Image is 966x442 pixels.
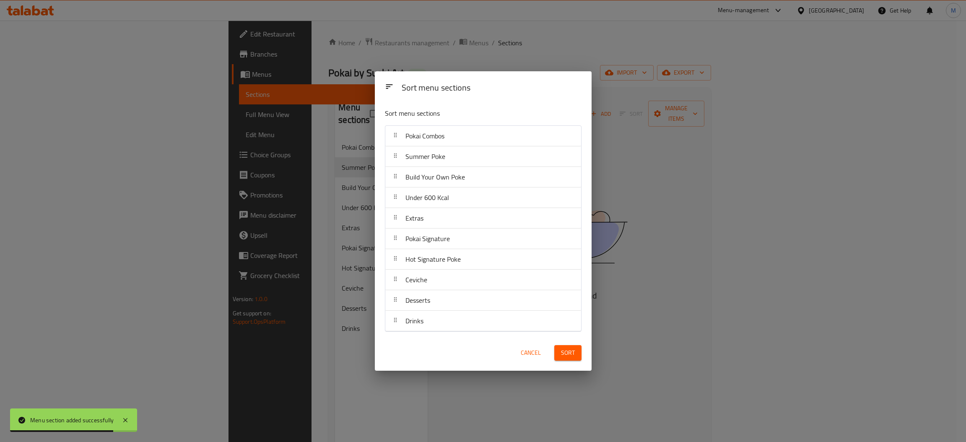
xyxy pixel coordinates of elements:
div: Summer Poke [385,146,581,167]
div: Pokai Combos [385,126,581,146]
span: Desserts [405,294,430,307]
span: Extras [405,212,423,224]
span: Under 600 Kcal [405,191,449,204]
button: Cancel [517,345,544,361]
span: Sort [561,348,575,358]
span: Hot Signature Poke [405,253,461,265]
span: Pokai Signature [405,232,450,245]
span: Pokai Combos [405,130,444,142]
span: Ceviche [405,273,427,286]
span: Summer Poke [405,150,445,163]
div: Ceviche [385,270,581,290]
div: Extras [385,208,581,229]
div: Desserts [385,290,581,311]
span: Drinks [405,315,423,327]
div: Drinks [385,311,581,331]
div: Build Your Own Poke [385,167,581,187]
div: Sort menu sections [398,79,585,98]
button: Sort [554,345,582,361]
span: Build Your Own Poke [405,171,465,183]
p: Sort menu sections [385,108,541,119]
div: Under 600 Kcal [385,187,581,208]
div: Pokai Signature [385,229,581,249]
div: Menu section added successfully [30,416,114,425]
span: Cancel [521,348,541,358]
div: Hot Signature Poke [385,249,581,270]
